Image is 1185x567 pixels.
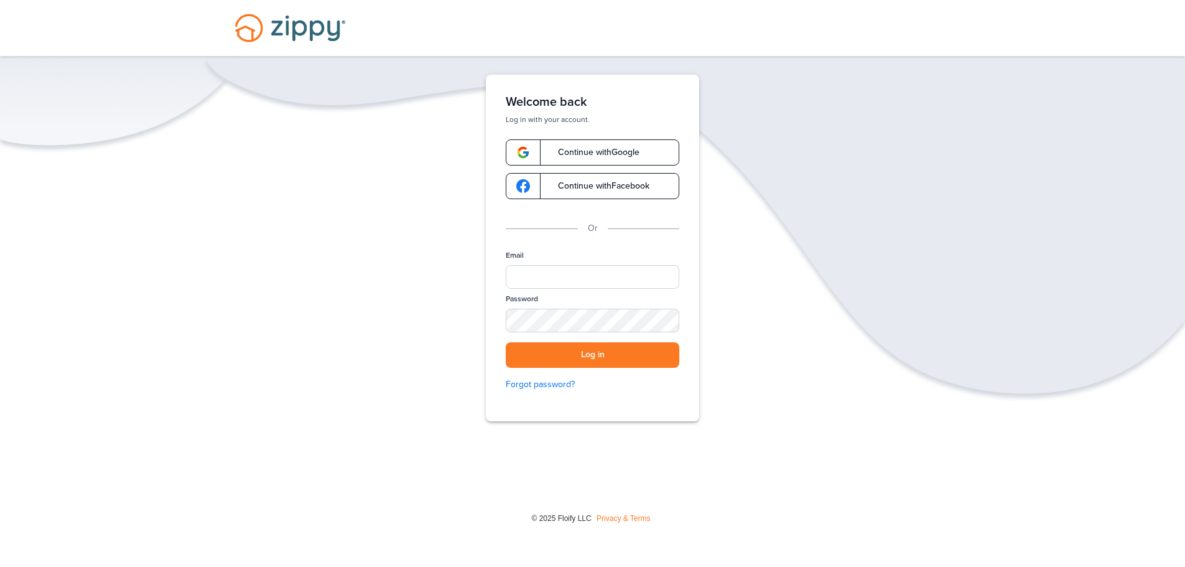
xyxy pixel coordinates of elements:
[506,342,679,368] button: Log in
[531,514,591,523] span: © 2025 Floify LLC
[506,95,679,110] h1: Welcome back
[506,173,679,199] a: google-logoContinue withFacebook
[506,139,679,166] a: google-logoContinue withGoogle
[506,265,679,289] input: Email
[516,146,530,159] img: google-logo
[506,115,679,124] p: Log in with your account.
[506,250,524,261] label: Email
[546,182,649,190] span: Continue with Facebook
[506,378,679,391] a: Forgot password?
[588,222,598,235] p: Or
[506,309,679,332] input: Password
[597,514,650,523] a: Privacy & Terms
[546,148,639,157] span: Continue with Google
[516,179,530,193] img: google-logo
[506,294,538,304] label: Password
